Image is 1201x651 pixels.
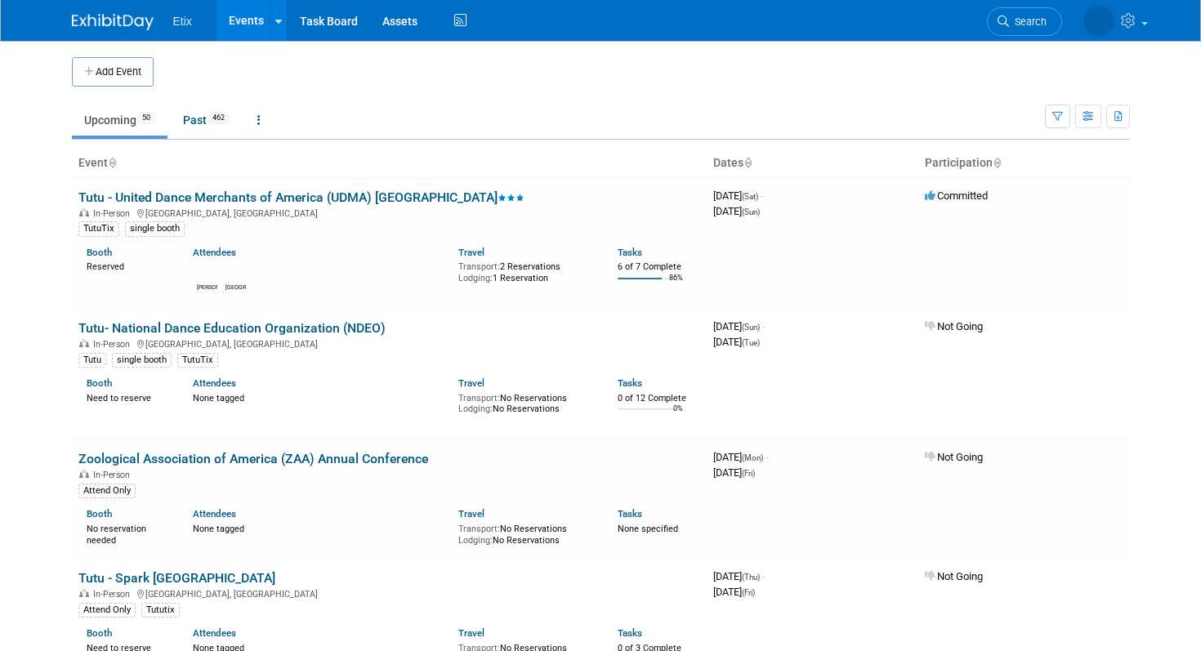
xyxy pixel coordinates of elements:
img: In-Person Event [79,589,89,597]
span: [DATE] [713,205,760,217]
a: Past462 [171,105,242,136]
div: None tagged [193,520,446,535]
span: Transport: [458,393,500,404]
span: [DATE] [713,320,765,332]
span: In-Person [93,589,135,600]
th: Dates [707,149,918,177]
a: Travel [458,627,484,639]
div: Reserved [87,258,168,273]
img: Lakisha Cooper [197,262,217,282]
span: (Fri) [742,588,755,597]
span: Search [1009,16,1047,28]
td: 86% [669,274,683,296]
a: Tutu - United Dance Merchants of America (UDMA) [GEOGRAPHIC_DATA] [78,190,525,205]
img: Sydney Lyman [225,262,245,282]
span: In-Person [93,339,135,350]
span: [DATE] [713,336,760,348]
a: Tasks [618,247,642,258]
span: Lodging: [458,535,493,546]
div: single booth [125,221,185,236]
div: Tututix [141,603,180,618]
div: 2 Reservations 1 Reservation [458,258,593,283]
td: 0% [673,404,683,426]
a: Attendees [193,508,236,519]
span: [DATE] [713,586,755,598]
div: [GEOGRAPHIC_DATA], [GEOGRAPHIC_DATA] [78,337,700,350]
button: Add Event [72,57,154,87]
span: 50 [137,112,155,124]
a: Tasks [618,377,642,389]
a: Tasks [618,627,642,639]
div: None tagged [193,390,446,404]
span: (Fri) [742,469,755,478]
div: No reservation needed [87,520,168,546]
span: [DATE] [713,451,768,463]
a: Search [987,7,1062,36]
span: [DATE] [713,466,755,479]
span: (Tue) [742,338,760,347]
a: Upcoming50 [72,105,167,136]
a: Booth [87,627,112,639]
a: Tutu - Spark [GEOGRAPHIC_DATA] [78,570,275,586]
span: (Sun) [742,207,760,216]
a: Attendees [193,247,236,258]
a: Travel [458,247,484,258]
a: Booth [87,247,112,258]
span: (Sat) [742,192,758,201]
a: Sort by Event Name [108,156,116,169]
a: Booth [87,508,112,519]
div: Need to reserve [87,390,168,404]
div: No Reservations No Reservations [458,390,593,415]
span: - [762,570,765,582]
img: In-Person Event [79,208,89,216]
span: In-Person [93,470,135,480]
a: Zoological Association of America (ZAA) Annual Conference [78,451,428,466]
th: Participation [918,149,1130,177]
img: In-Person Event [79,339,89,347]
div: TutuTix [78,221,119,236]
th: Event [72,149,707,177]
span: - [761,190,763,202]
span: In-Person [93,208,135,219]
span: Lodging: [458,273,493,283]
span: [DATE] [713,570,765,582]
div: Attend Only [78,484,136,498]
span: Transport: [458,261,500,272]
span: Transport: [458,524,500,534]
img: Maddie Warren (Snider) [1083,6,1114,37]
span: - [762,320,765,332]
a: Attendees [193,627,236,639]
span: (Mon) [742,453,763,462]
div: TutuTix [177,353,218,368]
span: Committed [925,190,988,202]
span: Etix [173,15,192,28]
a: Tasks [618,508,642,519]
div: [GEOGRAPHIC_DATA], [GEOGRAPHIC_DATA] [78,586,700,600]
div: [GEOGRAPHIC_DATA], [GEOGRAPHIC_DATA] [78,206,700,219]
div: Sydney Lyman [225,282,246,292]
span: Not Going [925,451,983,463]
span: 462 [208,112,230,124]
a: Attendees [193,377,236,389]
div: Tutu [78,353,106,368]
a: Booth [87,377,112,389]
div: single booth [112,353,172,368]
div: 0 of 12 Complete [618,393,699,404]
span: - [766,451,768,463]
span: (Thu) [742,573,760,582]
a: Travel [458,508,484,519]
div: Lakisha Cooper [197,282,217,292]
a: Travel [458,377,484,389]
span: Not Going [925,320,983,332]
a: Sort by Start Date [743,156,752,169]
span: None specified [618,524,678,534]
img: ExhibitDay [72,14,154,30]
span: (Sun) [742,323,760,332]
div: No Reservations No Reservations [458,520,593,546]
img: In-Person Event [79,470,89,478]
a: Tutu- National Dance Education Organization (NDEO) [78,320,386,336]
span: Not Going [925,570,983,582]
span: [DATE] [713,190,763,202]
span: Lodging: [458,404,493,414]
div: Attend Only [78,603,136,618]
